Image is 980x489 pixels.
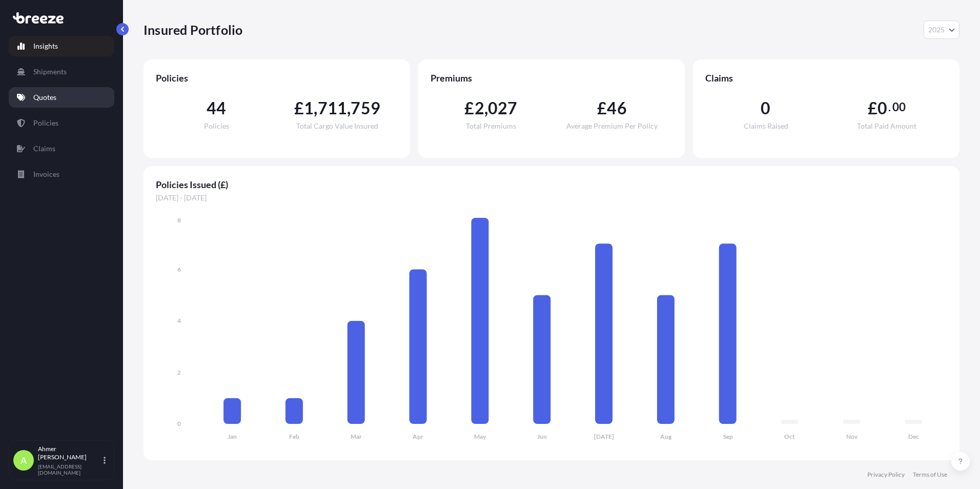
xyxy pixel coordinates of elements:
span: [DATE] - [DATE] [156,193,947,203]
a: Invoices [9,164,114,185]
span: Premiums [431,72,672,84]
p: Policies [33,118,58,128]
span: 0 [877,100,887,116]
span: 759 [351,100,380,116]
a: Shipments [9,62,114,82]
button: Year Selector [924,21,959,39]
span: 2 [475,100,484,116]
tspan: Jan [228,433,237,440]
span: 027 [488,100,518,116]
a: Privacy Policy [867,471,905,479]
span: Claims Raised [744,123,788,130]
tspan: Dec [908,433,919,440]
span: £ [464,100,474,116]
p: Insights [33,41,58,51]
tspan: [DATE] [594,433,614,440]
tspan: Mar [351,433,362,440]
span: Average Premium Per Policy [566,123,658,130]
span: 711 [318,100,348,116]
a: Terms of Use [913,471,947,479]
p: Insured Portfolio [144,22,242,38]
span: 00 [892,103,906,111]
tspan: Apr [413,433,423,440]
tspan: Aug [660,433,672,440]
span: Claims [705,72,947,84]
tspan: Sep [723,433,733,440]
span: £ [294,100,304,116]
tspan: 4 [177,317,181,324]
a: Insights [9,36,114,56]
p: Ahmer [PERSON_NAME] [38,445,101,461]
tspan: 6 [177,266,181,273]
span: , [347,100,351,116]
tspan: Feb [289,433,299,440]
p: Shipments [33,67,67,77]
span: £ [868,100,877,116]
span: Total Premiums [466,123,516,130]
a: Claims [9,138,114,159]
span: , [484,100,488,116]
a: Policies [9,113,114,133]
span: 0 [761,100,770,116]
span: 46 [607,100,626,116]
span: . [888,103,891,111]
tspan: 2 [177,369,181,376]
span: Policies Issued (£) [156,178,947,191]
p: Claims [33,144,55,154]
tspan: Jun [537,433,547,440]
span: Policies [204,123,229,130]
p: [EMAIL_ADDRESS][DOMAIN_NAME] [38,463,101,476]
tspan: Nov [846,433,858,440]
span: Policies [156,72,398,84]
span: , [314,100,317,116]
span: £ [597,100,607,116]
p: Quotes [33,92,56,103]
span: A [21,455,27,465]
span: Total Cargo Value Insured [296,123,378,130]
tspan: 8 [177,216,181,224]
span: Total Paid Amount [857,123,916,130]
span: 44 [207,100,226,116]
tspan: Oct [784,433,795,440]
span: 1 [304,100,314,116]
p: Invoices [33,169,59,179]
span: 2025 [928,25,945,35]
tspan: 0 [177,420,181,427]
a: Quotes [9,87,114,108]
tspan: May [474,433,486,440]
